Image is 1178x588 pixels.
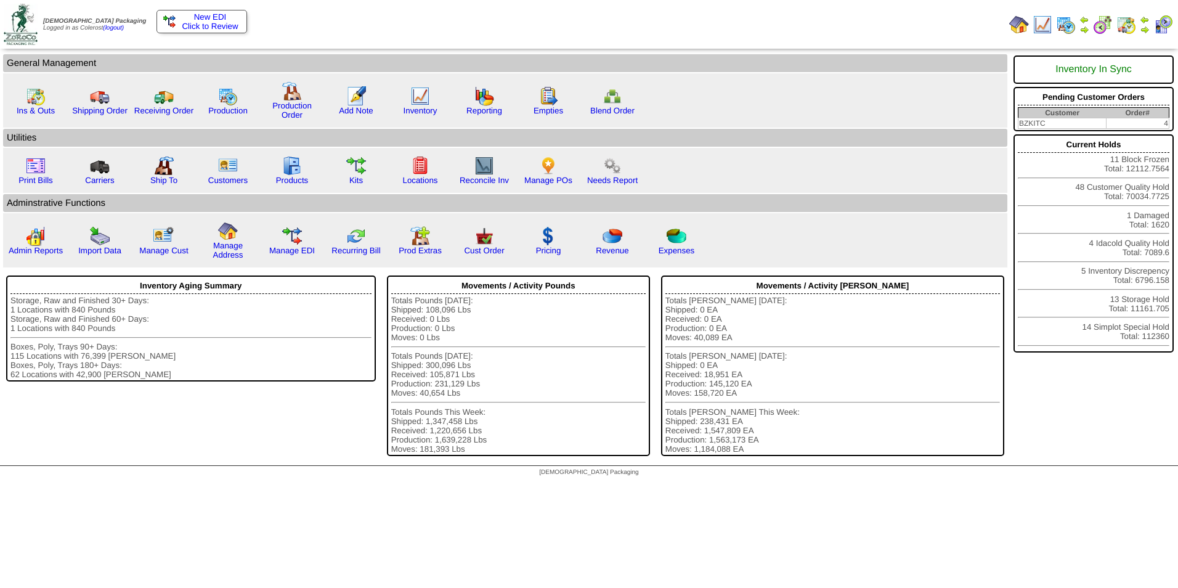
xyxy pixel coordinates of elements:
img: arrowleft.gif [1079,15,1089,25]
td: Adminstrative Functions [3,194,1007,212]
img: line_graph2.gif [474,156,494,176]
img: reconcile.gif [346,226,366,246]
img: calendarcustomer.gif [1153,15,1173,35]
div: Current Holds [1018,137,1169,153]
img: truck2.gif [154,86,174,106]
img: workflow.png [603,156,622,176]
a: New EDI Click to Review [163,12,240,31]
img: pie_chart2.png [667,226,686,246]
a: Inventory [404,106,437,115]
a: Manage Address [213,241,243,259]
a: Production Order [272,101,312,120]
img: factory.gif [282,81,302,101]
a: Carriers [85,176,114,185]
img: calendarblend.gif [1093,15,1113,35]
img: prodextras.gif [410,226,430,246]
img: calendarinout.gif [26,86,46,106]
img: home.gif [1009,15,1029,35]
span: [DEMOGRAPHIC_DATA] Packaging [539,469,638,476]
img: pie_chart.png [603,226,622,246]
img: managecust.png [153,226,176,246]
div: Movements / Activity Pounds [391,278,646,294]
img: po.png [538,156,558,176]
a: Production [208,106,248,115]
a: Print Bills [18,176,53,185]
a: Manage EDI [269,246,315,255]
div: Movements / Activity [PERSON_NAME] [665,278,1000,294]
a: Reconcile Inv [460,176,509,185]
a: Cust Order [464,246,504,255]
img: calendarprod.gif [1056,15,1076,35]
a: Ins & Outs [17,106,55,115]
a: Empties [534,106,563,115]
img: network.png [603,86,622,106]
img: workflow.gif [346,156,366,176]
img: customers.gif [218,156,238,176]
img: calendarinout.gif [1116,15,1136,35]
img: factory2.gif [154,156,174,176]
th: Customer [1018,108,1107,118]
a: Revenue [596,246,628,255]
img: workorder.gif [538,86,558,106]
a: Pricing [536,246,561,255]
th: Order# [1106,108,1169,118]
a: Shipping Order [72,106,128,115]
span: [DEMOGRAPHIC_DATA] Packaging [43,18,146,25]
a: Blend Order [590,106,635,115]
img: home.gif [218,221,238,241]
a: Import Data [78,246,121,255]
div: Totals Pounds [DATE]: Shipped: 108,096 Lbs Received: 0 Lbs Production: 0 Lbs Moves: 0 Lbs Totals ... [391,296,646,454]
a: Receiving Order [134,106,193,115]
img: cabinet.gif [282,156,302,176]
div: Inventory Aging Summary [10,278,372,294]
img: truck3.gif [90,156,110,176]
a: Needs Report [587,176,638,185]
img: line_graph.gif [410,86,430,106]
img: arrowright.gif [1140,25,1150,35]
div: Inventory In Sync [1018,58,1169,81]
div: Totals [PERSON_NAME] [DATE]: Shipped: 0 EA Received: 0 EA Production: 0 EA Moves: 40,089 EA Total... [665,296,1000,454]
img: invoice2.gif [26,156,46,176]
a: Kits [349,176,363,185]
a: Customers [208,176,248,185]
a: Expenses [659,246,695,255]
img: import.gif [90,226,110,246]
img: truck.gif [90,86,110,106]
td: 4 [1106,118,1169,129]
td: BZKITC [1018,118,1107,129]
a: Reporting [466,106,502,115]
img: dollar.gif [538,226,558,246]
a: Locations [402,176,437,185]
img: line_graph.gif [1033,15,1052,35]
span: New EDI [194,12,227,22]
a: (logout) [103,25,124,31]
img: ediSmall.gif [163,15,176,28]
img: zoroco-logo-small.webp [4,4,38,45]
a: Add Note [339,106,373,115]
img: calendarprod.gif [218,86,238,106]
img: arrowright.gif [1079,25,1089,35]
span: Logged in as Colerost [43,18,146,31]
a: Products [276,176,309,185]
a: Recurring Bill [331,246,380,255]
a: Ship To [150,176,177,185]
span: Click to Review [163,22,240,31]
div: 11 Block Frozen Total: 12112.7564 48 Customer Quality Hold Total: 70034.7725 1 Damaged Total: 162... [1013,134,1174,353]
td: General Management [3,54,1007,72]
img: orders.gif [346,86,366,106]
td: Utilities [3,129,1007,147]
img: graph.gif [474,86,494,106]
a: Manage POs [524,176,572,185]
div: Pending Customer Orders [1018,89,1169,105]
div: Storage, Raw and Finished 30+ Days: 1 Locations with 840 Pounds Storage, Raw and Finished 60+ Day... [10,296,372,379]
img: graph2.png [26,226,46,246]
a: Prod Extras [399,246,442,255]
a: Admin Reports [9,246,63,255]
img: locations.gif [410,156,430,176]
img: arrowleft.gif [1140,15,1150,25]
a: Manage Cust [139,246,188,255]
img: edi.gif [282,226,302,246]
img: cust_order.png [474,226,494,246]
